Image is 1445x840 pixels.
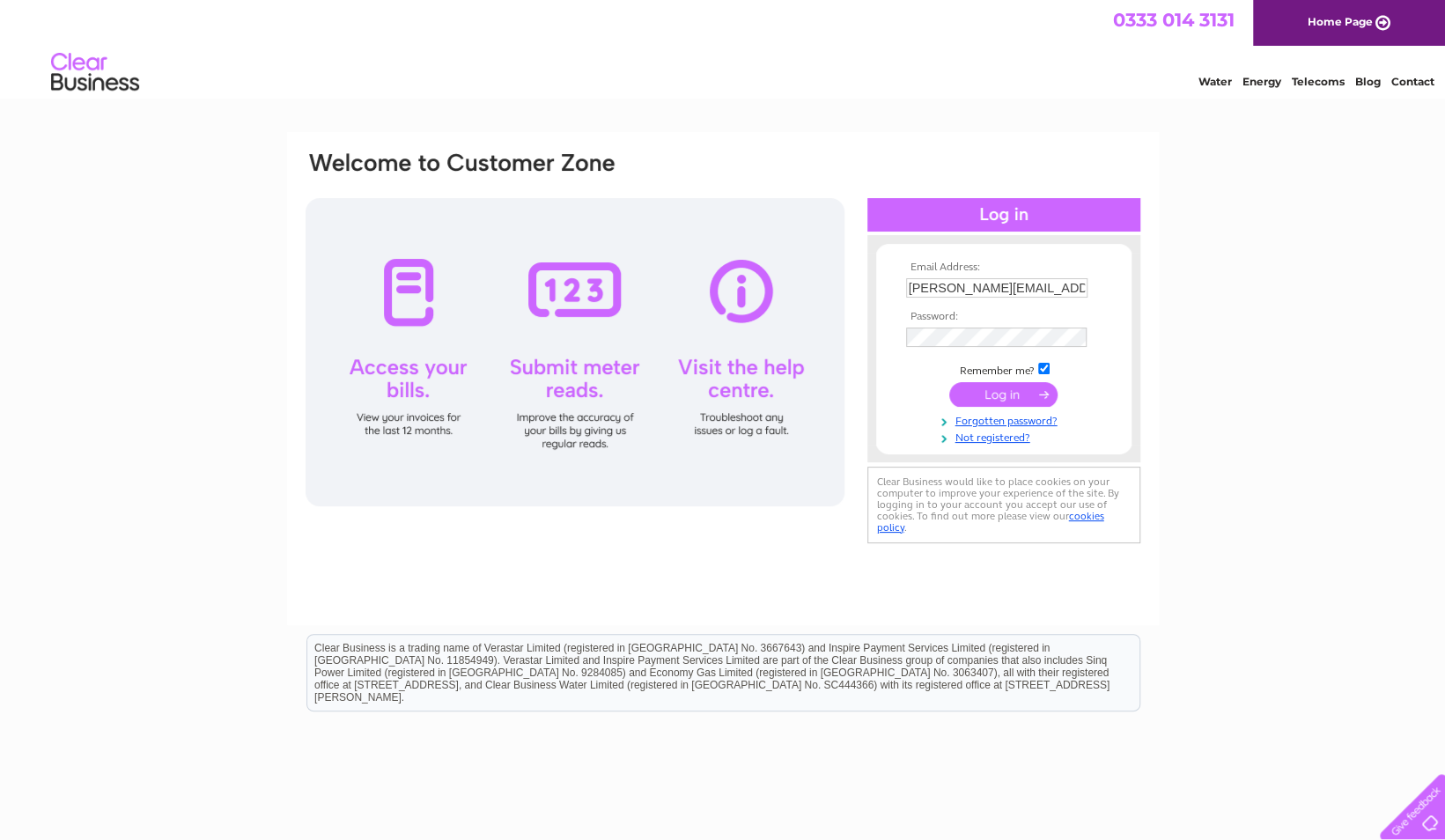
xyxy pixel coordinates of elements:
div: Clear Business is a trading name of Verastar Limited (registered in [GEOGRAPHIC_DATA] No. 3667643... [307,10,1139,85]
a: Water [1198,75,1232,88]
a: Telecoms [1292,75,1345,88]
a: cookies policy [877,510,1104,534]
a: Forgotten password? [906,411,1106,428]
th: Password: [902,311,1106,323]
th: Email Address: [902,262,1106,274]
div: Clear Business would like to place cookies on your computer to improve your experience of the sit... [867,467,1140,543]
input: Submit [949,382,1058,407]
a: Energy [1242,75,1281,88]
a: Not registered? [906,428,1106,445]
a: Blog [1355,75,1381,88]
a: 0333 014 3131 [1113,9,1235,31]
td: Remember me? [902,360,1106,378]
img: logo.png [50,46,140,99]
a: Contact [1391,75,1434,88]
